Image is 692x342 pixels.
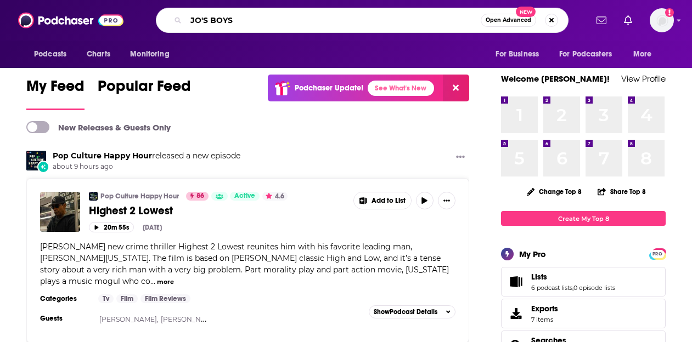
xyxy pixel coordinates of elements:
[501,299,666,328] a: Exports
[620,11,637,30] a: Show notifications dropdown
[26,121,171,133] a: New Releases & Guests Only
[157,277,174,287] button: more
[230,192,260,201] a: Active
[650,8,674,32] button: Show profile menu
[520,185,588,198] button: Change Top 8
[505,306,527,321] span: Exports
[40,314,89,323] h3: Guests
[374,308,437,316] span: Show Podcast Details
[53,162,240,172] span: about 9 hours ago
[505,274,527,289] a: Lists
[650,8,674,32] img: User Profile
[26,151,46,170] img: Pop Culture Happy Hour
[295,83,363,93] p: Podchaser Update!
[37,161,49,173] div: New Episode
[40,192,80,232] img: Highest 2 Lowest
[116,294,138,303] a: Film
[130,47,169,62] span: Monitoring
[438,192,455,209] button: Show More Button
[559,47,612,62] span: For Podcasters
[156,8,569,33] div: Search podcasts, credits, & more...
[26,77,85,110] a: My Feed
[501,211,666,226] a: Create My Top 8
[519,249,546,259] div: My Pro
[651,249,664,258] a: PRO
[122,44,183,65] button: open menu
[143,224,162,231] div: [DATE]
[531,272,615,282] a: Lists
[89,204,346,218] a: Highest 2 Lowest
[650,8,674,32] span: Logged in as simonkids1
[80,44,117,65] a: Charts
[40,242,449,286] span: [PERSON_NAME] new crime thriller Highest 2 Lowest reunites him with his favorite leading man, [PE...
[597,181,646,202] button: Share Top 8
[452,151,469,164] button: Show More Button
[372,197,406,205] span: Add to List
[98,77,191,102] span: Popular Feed
[531,316,558,323] span: 7 items
[161,315,218,323] a: [PERSON_NAME]
[234,191,255,202] span: Active
[496,47,539,62] span: For Business
[89,192,98,201] img: Pop Culture Happy Hour
[531,284,572,292] a: 6 podcast lists
[18,10,123,31] img: Podchaser - Follow, Share and Rate Podcasts
[531,304,558,314] span: Exports
[369,305,455,318] button: ShowPodcast Details
[100,192,179,201] a: Pop Culture Happy Hour
[89,222,134,232] button: 20m 55s
[481,14,536,27] button: Open AdvancedNew
[531,272,547,282] span: Lists
[40,294,89,303] h3: Categories
[99,315,159,323] a: [PERSON_NAME],
[53,151,240,161] h3: released a new episode
[354,192,411,209] button: Show More Button
[488,44,553,65] button: open menu
[26,77,85,102] span: My Feed
[552,44,628,65] button: open menu
[34,47,66,62] span: Podcasts
[98,77,191,110] a: Popular Feed
[368,81,434,96] a: See What's New
[573,284,615,292] a: 0 episode lists
[621,73,666,84] a: View Profile
[26,44,81,65] button: open menu
[486,18,531,23] span: Open Advanced
[150,276,155,286] span: ...
[665,8,674,17] svg: Add a profile image
[196,191,204,202] span: 86
[501,73,610,84] a: Welcome [PERSON_NAME]!
[501,267,666,297] span: Lists
[516,7,536,17] span: New
[633,47,652,62] span: More
[87,47,110,62] span: Charts
[98,294,114,303] a: Tv
[626,44,666,65] button: open menu
[140,294,190,303] a: Film Reviews
[89,204,173,218] span: Highest 2 Lowest
[572,284,573,292] span: ,
[186,192,209,201] a: 86
[592,11,611,30] a: Show notifications dropdown
[186,12,481,29] input: Search podcasts, credits, & more...
[262,192,288,201] button: 4.6
[53,151,152,161] a: Pop Culture Happy Hour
